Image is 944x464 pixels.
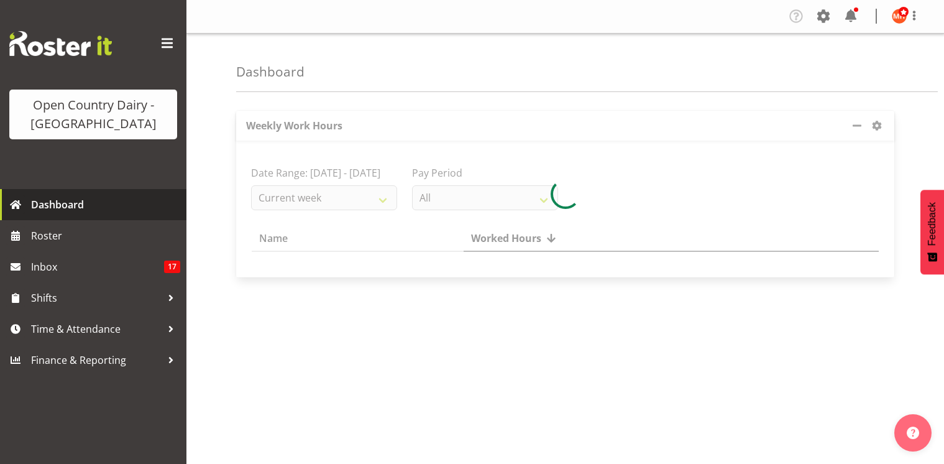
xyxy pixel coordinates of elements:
img: Rosterit website logo [9,31,112,56]
img: milkreception-horotiu8286.jpg [892,9,907,24]
span: Time & Attendance [31,320,162,338]
span: 17 [164,261,180,273]
span: Dashboard [31,195,180,214]
span: Roster [31,226,180,245]
h4: Dashboard [236,65,305,79]
span: Inbox [31,258,164,276]
span: Finance & Reporting [31,351,162,369]
button: Feedback - Show survey [920,190,944,274]
span: Feedback [927,202,938,246]
span: Shifts [31,289,162,307]
img: help-xxl-2.png [907,427,919,439]
div: Open Country Dairy - [GEOGRAPHIC_DATA] [22,96,165,133]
